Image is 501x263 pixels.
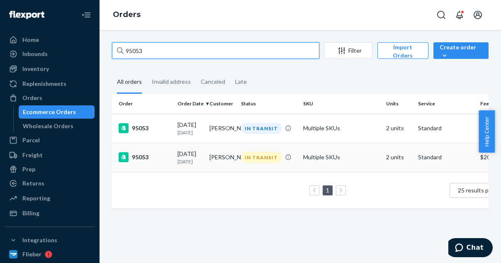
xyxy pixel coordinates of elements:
[206,114,238,143] td: [PERSON_NAME]
[235,71,247,93] div: Late
[152,71,191,93] div: Invalid address
[119,123,171,133] div: 95053
[117,71,142,94] div: All orders
[178,129,203,136] p: [DATE]
[22,209,39,217] div: Billing
[22,80,66,88] div: Replenishments
[22,250,41,258] div: Flieber
[440,43,482,60] div: Create order
[106,3,147,27] ol: breadcrumbs
[5,91,95,105] a: Orders
[23,108,76,116] div: Ecommerce Orders
[22,151,43,159] div: Freight
[300,143,383,172] td: Multiple SKUs
[206,143,238,172] td: [PERSON_NAME]
[22,65,49,73] div: Inventory
[418,124,474,132] p: Standard
[5,177,95,190] a: Returns
[19,119,95,133] a: Wholesale Orders
[5,234,95,247] button: Integrations
[300,114,383,143] td: Multiple SKUs
[383,114,415,143] td: 2 units
[448,238,493,259] iframe: Opens a widget where you can chat to one of our agents
[5,77,95,90] a: Replenishments
[324,187,331,194] a: Page 1 is your current page
[78,7,95,23] button: Close Navigation
[433,42,489,59] button: Create order
[5,47,95,61] a: Inbounds
[119,152,171,162] div: 95053
[383,94,415,114] th: Units
[23,122,73,130] div: Wholesale Orders
[209,100,235,107] div: Customer
[112,42,319,59] input: Search orders
[5,207,95,220] a: Billing
[451,7,468,23] button: Open notifications
[9,11,44,19] img: Flexport logo
[22,236,57,244] div: Integrations
[241,123,282,134] div: IN TRANSIT
[22,136,40,144] div: Parcel
[178,121,203,136] div: [DATE]
[22,50,48,58] div: Inbounds
[377,42,428,59] button: Import Orders
[5,134,95,147] a: Parcel
[22,36,39,44] div: Home
[5,62,95,75] a: Inventory
[5,33,95,46] a: Home
[5,192,95,205] a: Reporting
[325,46,372,55] div: Filter
[469,7,486,23] button: Open account menu
[113,10,141,19] a: Orders
[22,94,42,102] div: Orders
[241,152,282,163] div: IN TRANSIT
[112,94,174,114] th: Order
[19,105,95,119] a: Ecommerce Orders
[5,163,95,176] a: Prep
[22,179,44,188] div: Returns
[178,158,203,165] p: [DATE]
[324,42,372,59] button: Filter
[415,94,477,114] th: Service
[5,149,95,162] a: Freight
[174,94,206,114] th: Order Date
[238,94,300,114] th: Status
[433,7,450,23] button: Open Search Box
[479,110,495,153] button: Help Center
[300,94,383,114] th: SKU
[5,248,95,261] a: Flieber
[201,71,225,93] div: Canceled
[383,143,415,172] td: 2 units
[22,194,50,202] div: Reporting
[22,165,35,173] div: Prep
[178,150,203,165] div: [DATE]
[418,153,474,161] p: Standard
